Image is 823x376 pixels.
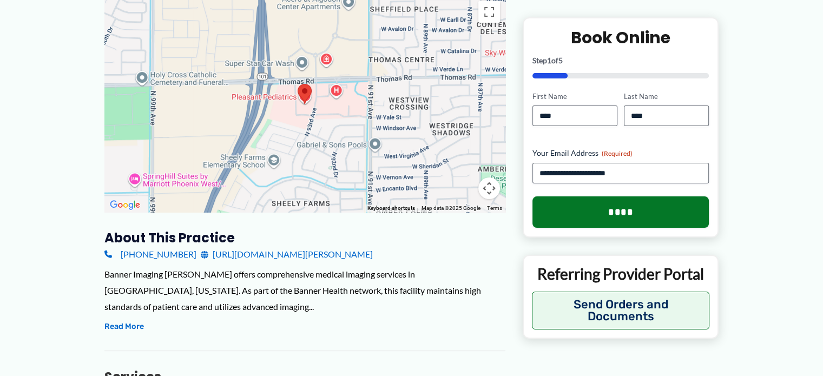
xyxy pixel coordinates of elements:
[532,57,709,64] p: Step of
[532,91,617,102] label: First Name
[201,246,373,262] a: [URL][DOMAIN_NAME][PERSON_NAME]
[487,205,502,211] a: Terms (opens in new tab)
[107,198,143,212] img: Google
[547,56,551,65] span: 1
[532,265,710,284] p: Referring Provider Portal
[532,292,710,330] button: Send Orders and Documents
[104,266,505,314] div: Banner Imaging [PERSON_NAME] offers comprehensive medical imaging services in [GEOGRAPHIC_DATA], ...
[624,91,709,102] label: Last Name
[478,177,500,199] button: Map camera controls
[367,205,415,212] button: Keyboard shortcuts
[532,27,709,48] h2: Book Online
[558,56,563,65] span: 5
[532,148,709,159] label: Your Email Address
[104,246,196,262] a: [PHONE_NUMBER]
[104,320,144,333] button: Read More
[478,1,500,23] button: Toggle fullscreen view
[104,229,505,246] h3: About this practice
[107,198,143,212] a: Open this area in Google Maps (opens a new window)
[602,150,633,158] span: (Required)
[422,205,480,211] span: Map data ©2025 Google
